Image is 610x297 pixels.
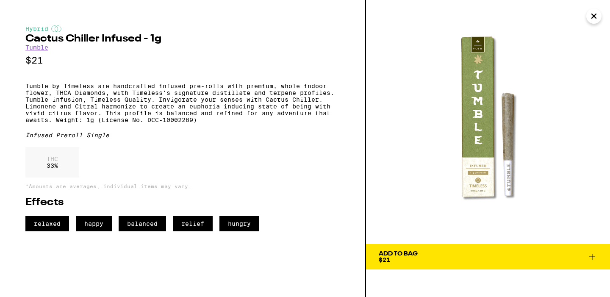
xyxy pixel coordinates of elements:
div: Hybrid [25,25,340,32]
h2: Cactus Chiller Infused - 1g [25,34,340,44]
p: $21 [25,55,340,66]
span: relaxed [25,216,69,231]
img: hybridColor.svg [51,25,61,32]
div: 33 % [25,147,79,178]
p: THC [47,155,58,162]
h2: Effects [25,197,340,208]
span: $21 [379,256,390,263]
span: relief [173,216,213,231]
span: hungry [219,216,259,231]
div: Add To Bag [379,251,418,257]
span: balanced [119,216,166,231]
div: Infused Preroll Single [25,132,340,139]
button: Close [586,8,602,24]
span: Hi. Need any help? [5,6,61,13]
p: *Amounts are averages, individual items may vary. [25,183,340,189]
p: Tumble by Timeless are handcrafted infused pre-rolls with premium, whole indoor flower, THCA Diam... [25,83,340,123]
span: happy [76,216,112,231]
button: Add To Bag$21 [366,244,610,269]
a: Tumble [25,44,48,51]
